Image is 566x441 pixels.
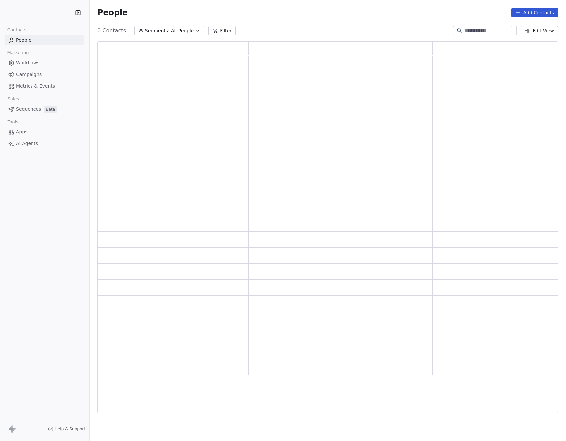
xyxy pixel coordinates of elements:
a: Apps [5,127,84,137]
span: Campaigns [16,71,42,78]
span: Marketing [4,48,31,58]
a: Metrics & Events [5,81,84,92]
a: Workflows [5,57,84,68]
span: Beta [44,106,57,113]
a: People [5,35,84,45]
span: AI Agents [16,140,38,147]
button: Add Contacts [511,8,558,17]
span: 0 Contacts [97,27,126,35]
span: People [16,37,31,44]
a: Help & Support [48,426,85,432]
span: Contacts [4,25,29,35]
span: Sales [5,94,22,104]
span: All People [171,27,194,34]
span: Apps [16,129,28,135]
span: Help & Support [55,426,85,432]
span: Segments: [145,27,170,34]
span: People [97,8,128,18]
a: AI Agents [5,138,84,149]
a: SequencesBeta [5,104,84,115]
button: Filter [208,26,236,35]
span: Tools [5,117,21,127]
span: Workflows [16,59,40,66]
button: Edit View [521,26,558,35]
span: Sequences [16,106,41,113]
a: Campaigns [5,69,84,80]
span: Metrics & Events [16,83,55,90]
